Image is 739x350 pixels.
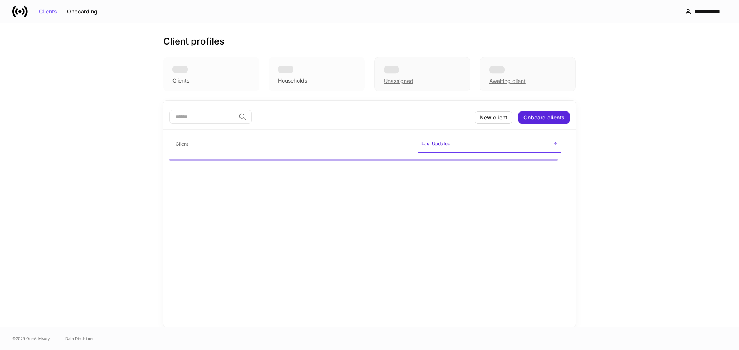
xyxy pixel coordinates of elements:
span: Last Updated [418,136,561,153]
div: Onboarding [67,9,97,14]
a: Data Disclaimer [65,335,94,342]
div: Unassigned [374,57,470,91]
div: Awaiting client [480,57,576,91]
div: New client [480,115,507,120]
h6: Client [176,140,188,148]
button: Onboarding [62,5,102,18]
div: Unassigned [384,77,413,85]
button: Clients [34,5,62,18]
span: © 2025 OneAdvisory [12,335,50,342]
div: Awaiting client [489,77,526,85]
div: Clients [172,77,189,85]
div: Clients [39,9,57,14]
button: Onboard clients [518,111,570,124]
h6: Last Updated [421,140,450,147]
h3: Client profiles [163,35,224,48]
div: Onboard clients [523,115,565,120]
div: Households [278,77,307,85]
span: Client [172,136,412,152]
button: New client [475,111,512,124]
